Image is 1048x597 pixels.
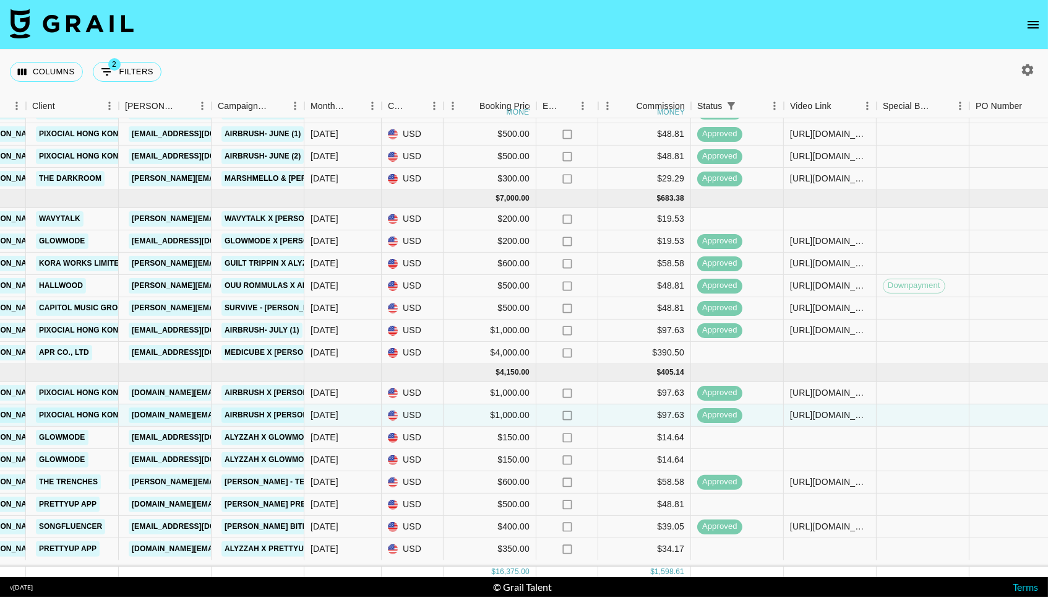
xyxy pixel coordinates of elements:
div: $500.00 [444,494,536,516]
div: https://www.tiktok.com/@alexisssssarre/video/7531465672254131487?_r=1&_t=ZP-8yMDkQo3M8E [790,324,870,336]
div: $400.00 [444,516,536,538]
img: Grail Talent [10,9,134,38]
a: [PERSON_NAME] - Tell You Straight / Pressure [221,474,424,490]
a: Pixocial Hong Kong Limited [36,149,160,164]
a: WavyTalk X [PERSON_NAME] [221,211,342,227]
div: $500.00 [444,123,536,146]
span: approved [697,258,742,269]
div: Commission [636,94,685,118]
button: Menu [7,97,26,115]
button: Sort [560,97,577,115]
div: [PERSON_NAME] [125,94,176,118]
div: $200.00 [444,230,536,253]
a: Hallwood [36,278,86,294]
a: Airbrush X [PERSON_NAME] [DATE] [221,385,367,401]
div: USD [382,382,444,404]
div: https://www.tiktok.com/@alexisssssarre/video/7535571835031702815?_r=1&_t=ZP-8yf04whSOTf [790,520,870,533]
div: $1,000.00 [444,320,536,342]
div: $48.81 [598,123,691,146]
div: $19.53 [598,208,691,230]
a: Airbrush- June (2) [221,149,304,164]
div: USD [382,516,444,538]
button: Menu [286,97,304,115]
a: [PERSON_NAME][EMAIL_ADDRESS][DOMAIN_NAME] [129,171,330,186]
div: $ [496,193,500,204]
div: $500.00 [444,297,536,320]
div: $390.50 [598,342,691,364]
button: Menu [598,97,617,115]
a: Medicube X [PERSON_NAME] [221,345,341,360]
span: approved [697,128,742,140]
div: https://www.tiktok.com/@alexisssssarre/video/7530735840394317086?_r=1&_t=ZP-8yIrJAQiPd9 [790,235,870,247]
button: Menu [765,97,784,115]
div: Jul '25 [311,279,338,292]
a: Alyzzah X Glowmode vid 2 [221,452,339,468]
div: USD [382,275,444,297]
div: https://www.tiktok.com/@alexisssssarre/video/7512879703057861918?_r=1&_t=ZP-8wz4W63Gxod [790,172,870,185]
a: [PERSON_NAME] bitin list phase 2 [221,519,366,534]
button: Select columns [10,62,83,82]
div: Jul '25 [311,257,338,269]
div: $97.63 [598,382,691,404]
div: Aug '25 [311,543,338,555]
div: USD [382,297,444,320]
div: https://www.tiktok.com/@jessicaaaawadis/video/7531950785312148767?_r=1&_t=ZP-8yz5MOrIEXe [790,409,870,421]
button: Sort [831,97,849,115]
div: $97.63 [598,404,691,427]
div: $ [650,566,655,577]
div: USD [382,404,444,427]
div: money [507,108,535,116]
a: [EMAIL_ADDRESS][DOMAIN_NAME] [129,345,267,360]
a: Guilt Trippin X Alyzzah [221,256,325,271]
div: $48.81 [598,297,691,320]
button: Menu [193,97,212,115]
div: $1,000.00 [444,382,536,404]
div: $600.00 [444,471,536,494]
div: $97.63 [598,320,691,342]
a: [EMAIL_ADDRESS][DOMAIN_NAME] [129,452,267,468]
div: USD [382,208,444,230]
button: Sort [934,97,951,115]
div: $14.64 [598,427,691,449]
div: USD [382,342,444,364]
button: Sort [268,97,286,115]
div: https://www.tiktok.com/@dnaofficial_/video/7520288692942998815?_r=1&_t=ZP-8xiy73ZTCPu [790,150,870,162]
div: USD [382,320,444,342]
div: Status [697,94,723,118]
div: $200.00 [444,208,536,230]
div: PO Number [976,94,1022,118]
a: [EMAIL_ADDRESS][DOMAIN_NAME] [129,149,267,164]
div: https://www.tiktok.com/@dnaofficial_/video/7525880429371460895?_r=1&_t=ZP-8xwck50Q3Op [790,302,870,314]
button: Menu [363,97,382,115]
a: Alyzzah X PrettyUp [221,541,312,557]
button: Sort [55,97,72,115]
div: Aug '25 [311,386,338,399]
a: PrettyUp App [36,541,100,557]
a: Pixocial Hong Kong Limited [36,407,160,423]
div: USD [382,494,444,516]
div: USD [382,427,444,449]
a: [PERSON_NAME][EMAIL_ADDRESS][PERSON_NAME][DOMAIN_NAME] [129,278,394,294]
div: USD [382,253,444,275]
a: [PERSON_NAME][EMAIL_ADDRESS][DOMAIN_NAME] [129,300,330,316]
span: approved [697,387,742,399]
div: Expenses: Remove Commission? [536,94,598,118]
a: [DOMAIN_NAME][EMAIL_ADDRESS][DOMAIN_NAME] [129,385,329,401]
div: Jul '25 [311,212,338,225]
button: Sort [462,97,479,115]
a: The Darkroom [36,171,105,186]
a: Survive - [PERSON_NAME] [221,300,331,316]
a: KORA WORKS LIMITED [36,256,127,271]
a: [EMAIL_ADDRESS][DOMAIN_NAME] [129,323,267,338]
div: $58.58 [598,253,691,275]
div: Aug '25 [311,431,338,443]
div: $48.81 [598,494,691,516]
div: 1 active filter [723,97,740,115]
div: © Grail Talent [494,581,552,593]
a: [PERSON_NAME][EMAIL_ADDRESS][DOMAIN_NAME] [129,256,330,271]
div: Aug '25 [311,520,338,533]
span: approved [697,150,742,162]
span: Downpayment [883,280,945,292]
div: Jun '25 [311,128,338,140]
div: Special Booking Type [883,94,934,118]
